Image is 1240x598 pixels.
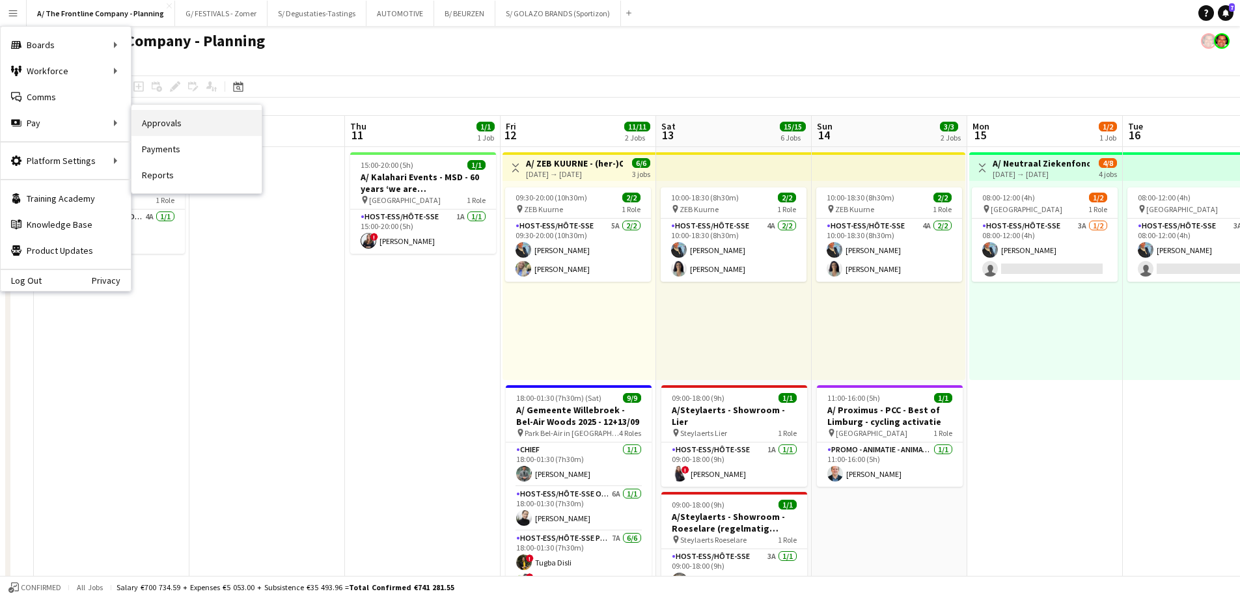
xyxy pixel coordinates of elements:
h3: A/Steylaerts - Showroom - Roeselare (regelmatig terugkerende opdracht) [661,511,807,534]
span: ZEB Kuurne [524,204,563,214]
span: ! [526,573,534,581]
div: 08:00-12:00 (4h)1/2 [GEOGRAPHIC_DATA]1 RoleHost-ess/Hôte-sse3A1/208:00-12:00 (4h)[PERSON_NAME] [972,187,1118,282]
span: 10:00-18:30 (8h30m) [827,193,894,202]
span: [GEOGRAPHIC_DATA] [991,204,1062,214]
a: Knowledge Base [1,211,131,238]
span: 1 Role [777,204,796,214]
span: 15:00-20:00 (5h) [361,160,413,170]
span: ! [370,233,378,241]
div: 2 Jobs [941,133,961,143]
span: Confirmed [21,583,61,592]
span: Thu [350,120,366,132]
app-card-role: Host-ess/Hôte-sse5A2/209:30-20:00 (10h30m)[PERSON_NAME][PERSON_NAME] [505,219,651,282]
div: Salary €700 734.59 + Expenses €5 053.00 + Subsistence €35 493.96 = [117,582,454,592]
span: 1 Role [933,428,952,438]
app-job-card: 09:00-18:00 (9h)1/1A/Steylaerts - Showroom - Roeselare (regelmatig terugkerende opdracht) Steylae... [661,492,807,593]
span: 11/11 [624,122,650,131]
h3: A/ ZEB KUURNE - (her-)Opening nieuwe winkel (12+13+14/09) [526,157,623,169]
app-job-card: 11:00-16:00 (5h)1/1A/ Proximus - PCC - Best of Limburg - cycling activatie [GEOGRAPHIC_DATA]1 Rol... [817,385,963,487]
span: 9/9 [623,393,641,403]
span: Total Confirmed €741 281.55 [349,582,454,592]
div: [DATE] → [DATE] [526,169,623,179]
span: All jobs [74,582,105,592]
span: Mon [972,120,989,132]
button: S/ Degustaties-Tastings [268,1,366,26]
app-user-avatar: Peter Desart [1214,33,1230,49]
app-card-role: Promo - Animatie - Animation1/111:00-16:00 (5h)[PERSON_NAME] [817,442,963,487]
span: 2/2 [778,193,796,202]
span: Steylaerts Roeselare [680,535,747,545]
a: Log Out [1,275,42,286]
span: 1/1 [476,122,495,131]
span: ZEB Kuurne [835,204,874,214]
span: Sat [661,120,676,132]
span: 11 [348,128,366,143]
h1: A/ The Frontline Company - Planning [10,31,265,51]
span: ZEB Kuurne [680,204,719,214]
app-card-role: Host-ess/Hôte-sse4A2/210:00-18:30 (8h30m)[PERSON_NAME][PERSON_NAME] [661,219,806,282]
span: 09:00-18:00 (9h) [672,500,724,510]
div: 4 jobs [1099,168,1117,179]
div: 18:00-01:30 (7h30m) (Sat)9/9A/ Gemeente Willebroek - Bel-Air Woods 2025 - 12+13/09 Park Bel-Air i... [506,385,652,578]
span: 12 [504,128,516,143]
span: 1 Role [778,535,797,545]
span: Sun [817,120,833,132]
button: B/ BEURZEN [434,1,495,26]
span: ! [682,466,689,474]
app-job-card: 10:00-18:30 (8h30m)2/2 ZEB Kuurne1 RoleHost-ess/Hôte-sse4A2/210:00-18:30 (8h30m)[PERSON_NAME][PER... [661,187,806,282]
div: Platform Settings [1,148,131,174]
span: 09:30-20:00 (10h30m) [516,193,587,202]
app-job-card: 09:30-20:00 (10h30m)2/2 ZEB Kuurne1 RoleHost-ess/Hôte-sse5A2/209:30-20:00 (10h30m)[PERSON_NAME][P... [505,187,651,282]
span: 2/2 [933,193,952,202]
h3: A/ Proximus - PCC - Best of Limburg - cycling activatie [817,404,963,428]
div: 2 Jobs [625,133,650,143]
h3: A/ Neutraal Ziekenfonds Vlaanderen (NZVL) - [GEOGRAPHIC_DATA] - 15-18/09 [993,157,1090,169]
app-card-role: Host-ess/Hôte-sse1A1/115:00-20:00 (5h)![PERSON_NAME] [350,210,496,254]
button: AUTOMOTIVE [366,1,434,26]
div: 1 Job [477,133,494,143]
button: G/ FESTIVALS - Zomer [175,1,268,26]
span: 16 [1126,128,1143,143]
span: 13 [659,128,676,143]
span: Park Bel-Air in [GEOGRAPHIC_DATA] [525,428,619,438]
span: 1/1 [467,160,486,170]
div: [DATE] → [DATE] [993,169,1090,179]
app-user-avatar: Peter Desart [1201,33,1217,49]
span: Steylaerts Lier [680,428,727,438]
span: Tue [1128,120,1143,132]
a: Comms [1,84,131,110]
span: 2/2 [622,193,641,202]
span: 1 Role [622,204,641,214]
h3: A/ Gemeente Willebroek - Bel-Air Woods 2025 - 12+13/09 [506,404,652,428]
span: 6/6 [632,158,650,168]
span: 08:00-12:00 (4h) [982,193,1035,202]
span: 1/1 [934,393,952,403]
span: 1 Role [1088,204,1107,214]
button: S/ GOLAZO BRANDS (Sportizon) [495,1,621,26]
div: 09:00-18:00 (9h)1/1A/Steylaerts - Showroom - Lier Steylaerts Lier1 RoleHost-ess/Hôte-sse1A1/109:0... [661,385,807,487]
div: 3 jobs [632,168,650,179]
span: 15/15 [780,122,806,131]
span: 7 [1229,3,1235,12]
span: 1 Role [778,428,797,438]
a: Privacy [92,275,131,286]
app-job-card: 10:00-18:30 (8h30m)2/2 ZEB Kuurne1 RoleHost-ess/Hôte-sse4A2/210:00-18:30 (8h30m)[PERSON_NAME][PER... [816,187,962,282]
h3: A/ Kalahari Events - MSD - 60 years ‘we are [GEOGRAPHIC_DATA]’ [350,171,496,195]
span: 4/8 [1099,158,1117,168]
span: ! [526,554,534,562]
span: 3/3 [940,122,958,131]
span: 4 Roles [619,428,641,438]
app-card-role: Host-ess/Hôte-sse3A1/208:00-12:00 (4h)[PERSON_NAME] [972,219,1118,282]
div: 15:00-20:00 (5h)1/1A/ Kalahari Events - MSD - 60 years ‘we are [GEOGRAPHIC_DATA]’ [GEOGRAPHIC_DAT... [350,152,496,254]
div: Pay [1,110,131,136]
app-card-role: Host-ess/Hôte-sse3A1/109:00-18:00 (9h)[PERSON_NAME] [661,549,807,593]
app-card-role: Chief1/118:00-01:30 (7h30m)[PERSON_NAME] [506,442,652,487]
div: 6 Jobs [780,133,805,143]
span: Fri [506,120,516,132]
span: 11:00-16:00 (5h) [827,393,880,403]
a: Reports [131,162,262,188]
